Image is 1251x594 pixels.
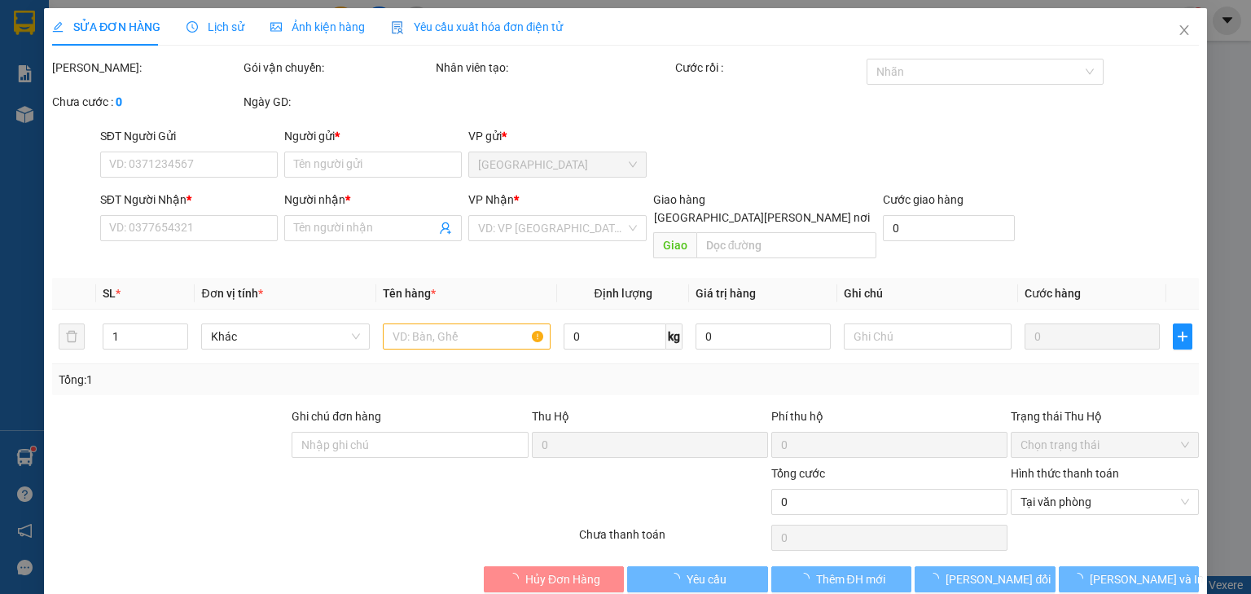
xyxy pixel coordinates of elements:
[1178,24,1191,37] span: close
[391,21,404,34] img: icon
[100,127,278,145] div: SĐT Người Gửi
[1173,323,1192,350] button: plus
[928,573,946,584] span: loading
[837,278,1018,310] th: Ghi chú
[507,573,525,584] span: loading
[815,570,884,588] span: Thêm ĐH mới
[484,566,625,592] button: Hủy Đơn Hàng
[1174,330,1192,343] span: plus
[577,526,769,554] div: Chưa thanh toán
[270,20,365,33] span: Ảnh kiện hàng
[1072,573,1090,584] span: loading
[1090,570,1204,588] span: [PERSON_NAME] và In
[1011,407,1199,425] div: Trạng thái Thu Hộ
[292,432,528,458] input: Ghi chú đơn hàng
[383,287,436,300] span: Tên hàng
[1011,467,1119,480] label: Hình thức thanh toán
[797,573,815,584] span: loading
[627,566,768,592] button: Yêu cầu
[439,222,452,235] span: user-add
[1059,566,1200,592] button: [PERSON_NAME] và In
[436,59,672,77] div: Nhân viên tạo:
[292,410,381,423] label: Ghi chú đơn hàng
[59,371,484,389] div: Tổng: 1
[1025,323,1160,350] input: 0
[468,193,514,206] span: VP Nhận
[687,570,726,588] span: Yêu cầu
[52,59,240,77] div: [PERSON_NAME]:
[525,570,600,588] span: Hủy Đơn Hàng
[52,93,240,111] div: Chưa cước :
[594,287,652,300] span: Định lượng
[116,95,122,108] b: 0
[771,467,825,480] span: Tổng cước
[771,566,912,592] button: Thêm ĐH mới
[59,323,85,350] button: delete
[201,287,262,300] span: Đơn vị tính
[383,323,551,350] input: VD: Bàn, Ghế
[244,59,432,77] div: Gói vận chuyển:
[1161,8,1207,54] button: Close
[284,191,462,209] div: Người nhận
[284,127,462,145] div: Người gửi
[652,193,705,206] span: Giao hàng
[1021,433,1189,457] span: Chọn trạng thái
[391,20,563,33] span: Yêu cầu xuất hóa đơn điện tử
[771,407,1007,432] div: Phí thu hộ
[883,215,1015,241] input: Cước giao hàng
[1025,287,1081,300] span: Cước hàng
[468,127,646,145] div: VP gửi
[100,191,278,209] div: SĐT Người Nhận
[669,573,687,584] span: loading
[52,21,64,33] span: edit
[270,21,282,33] span: picture
[187,21,198,33] span: clock-circle
[244,93,432,111] div: Ngày GD:
[187,20,244,33] span: Lịch sử
[696,287,756,300] span: Giá trị hàng
[675,59,863,77] div: Cước rồi :
[103,287,116,300] span: SL
[1021,490,1189,514] span: Tại văn phòng
[647,209,876,227] span: [GEOGRAPHIC_DATA][PERSON_NAME] nơi
[666,323,683,350] span: kg
[652,232,696,258] span: Giao
[478,152,636,177] span: Sài Gòn
[52,20,160,33] span: SỬA ĐƠN HÀNG
[915,566,1056,592] button: [PERSON_NAME] đổi
[844,323,1012,350] input: Ghi Chú
[531,410,568,423] span: Thu Hộ
[211,324,359,349] span: Khác
[883,193,963,206] label: Cước giao hàng
[946,570,1051,588] span: [PERSON_NAME] đổi
[696,232,876,258] input: Dọc đường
